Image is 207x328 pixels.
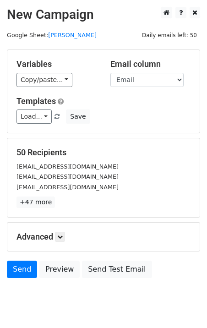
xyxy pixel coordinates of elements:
[7,7,200,22] h2: New Campaign
[16,96,56,106] a: Templates
[16,184,119,191] small: [EMAIL_ADDRESS][DOMAIN_NAME]
[139,32,200,38] a: Daily emails left: 50
[161,284,207,328] iframe: Chat Widget
[82,261,152,278] a: Send Test Email
[16,59,97,69] h5: Variables
[48,32,97,38] a: [PERSON_NAME]
[139,30,200,40] span: Daily emails left: 50
[16,163,119,170] small: [EMAIL_ADDRESS][DOMAIN_NAME]
[16,109,52,124] a: Load...
[66,109,90,124] button: Save
[16,197,55,208] a: +47 more
[7,32,97,38] small: Google Sheet:
[16,173,119,180] small: [EMAIL_ADDRESS][DOMAIN_NAME]
[16,148,191,158] h5: 50 Recipients
[7,261,37,278] a: Send
[39,261,80,278] a: Preview
[16,73,72,87] a: Copy/paste...
[16,232,191,242] h5: Advanced
[110,59,191,69] h5: Email column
